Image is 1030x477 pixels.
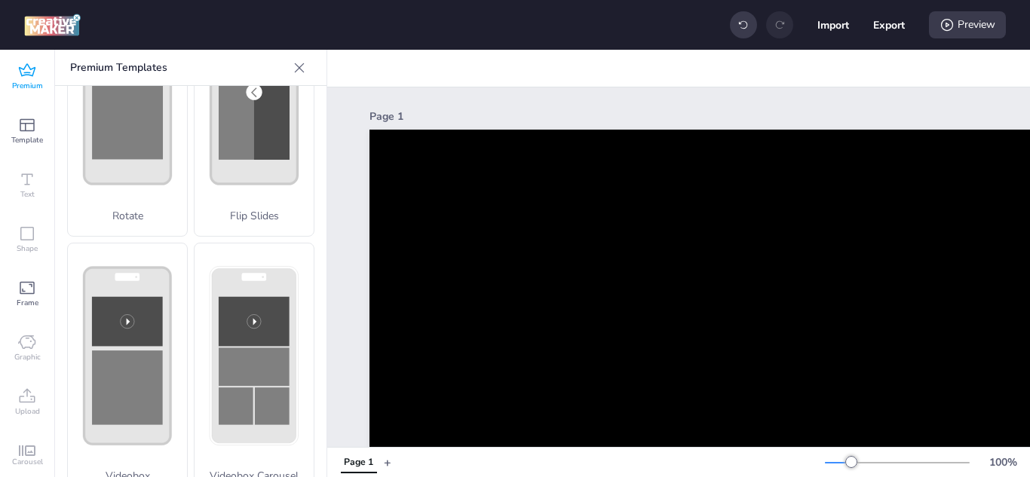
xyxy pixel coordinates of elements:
[68,208,187,224] p: Rotate
[12,80,43,92] span: Premium
[17,297,38,309] span: Frame
[384,449,391,475] button: +
[24,14,81,36] img: logo Creative Maker
[12,456,43,468] span: Carousel
[333,449,384,475] div: Tabs
[20,188,35,200] span: Text
[817,9,849,41] button: Import
[344,456,373,469] div: Page 1
[70,50,287,86] p: Premium Templates
[985,454,1021,470] div: 100 %
[873,9,905,41] button: Export
[15,405,40,417] span: Upload
[929,11,1006,38] div: Preview
[11,134,43,146] span: Template
[17,243,38,255] span: Shape
[14,351,41,363] span: Graphic
[195,208,314,224] p: Flip Slides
